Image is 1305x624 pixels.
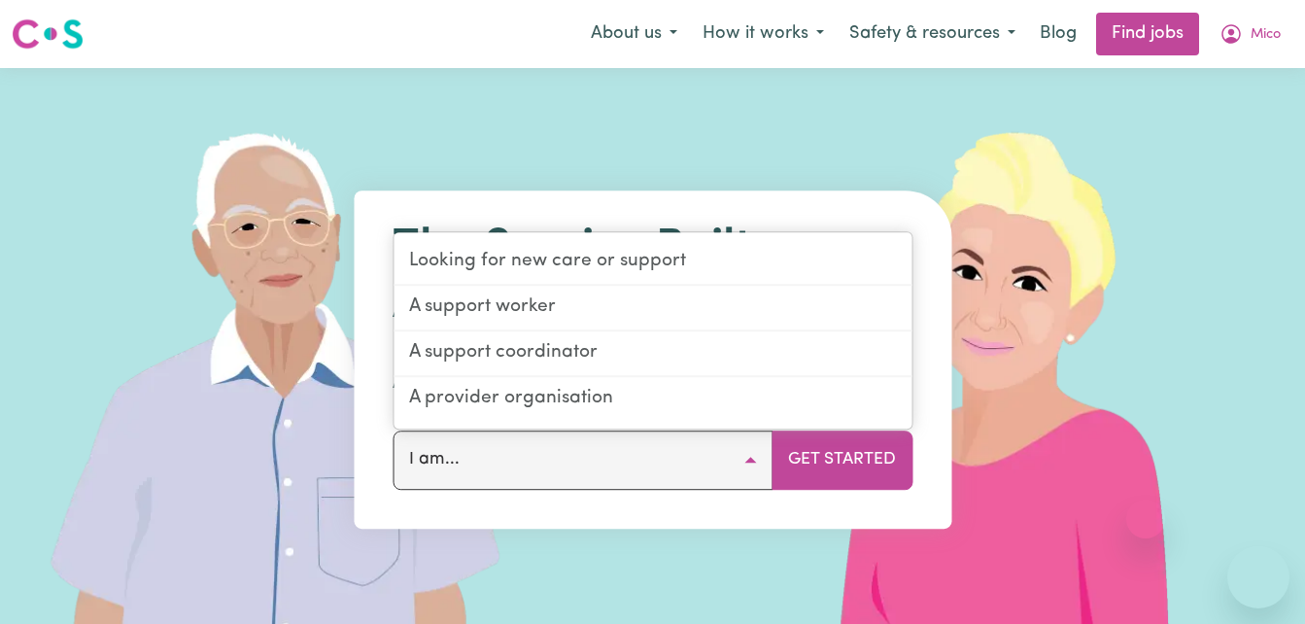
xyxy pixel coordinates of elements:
h1: The Service Built Around You [393,222,912,333]
button: I am... [393,431,773,489]
a: Careseekers logo [12,12,84,56]
a: A support worker [394,286,911,331]
button: Get Started [772,431,912,489]
a: A provider organisation [394,377,911,421]
button: Safety & resources [837,14,1028,54]
iframe: Close message [1126,500,1165,538]
button: How it works [690,14,837,54]
div: I am... [393,232,912,430]
iframe: Button to launch messaging window [1227,546,1289,608]
button: My Account [1207,14,1293,54]
span: Mico [1251,24,1281,46]
button: About us [578,14,690,54]
a: A support coordinator [394,331,911,377]
a: Blog [1028,13,1088,55]
a: Looking for new care or support [394,241,911,287]
img: Careseekers logo [12,17,84,52]
a: Find jobs [1096,13,1199,55]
